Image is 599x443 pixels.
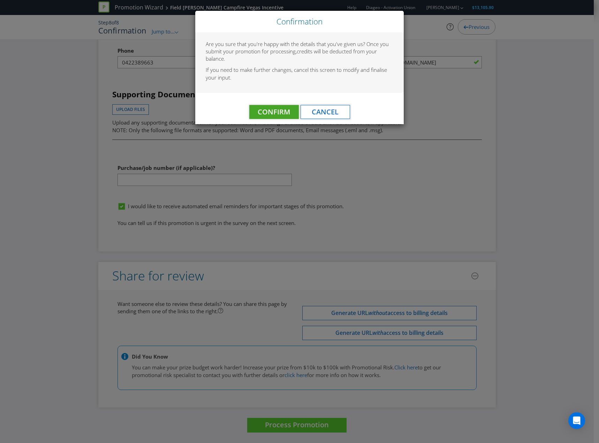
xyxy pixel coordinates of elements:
[206,48,377,62] span: credits will be deducted from your balance
[224,55,225,62] span: .
[276,16,323,27] span: Confirmation
[312,107,339,117] span: Cancel
[249,105,299,119] button: Confirm
[206,66,393,81] p: If you need to make further changes, cancel this screen to modify and finalise your input.
[301,105,350,119] button: Cancel
[206,40,389,55] span: Are you sure that you're happy with the details that you've given us? Once you submit your promot...
[258,107,290,117] span: Confirm
[195,11,404,32] div: Close
[568,412,585,429] div: Open Intercom Messenger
